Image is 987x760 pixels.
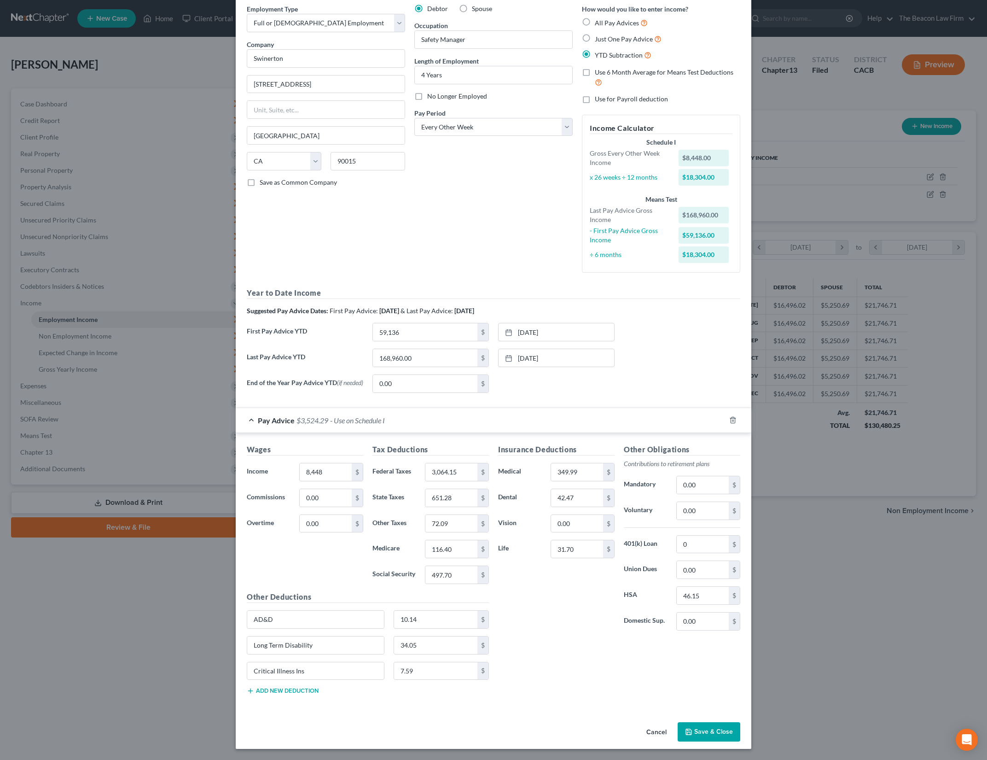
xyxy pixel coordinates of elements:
div: $ [477,323,488,341]
span: Just One Pay Advice [595,35,653,43]
h5: Other Deductions [247,591,489,603]
div: $18,304.00 [679,169,729,186]
div: $ [603,540,614,558]
div: $168,960.00 [679,207,729,223]
input: 0.00 [394,662,478,680]
label: Dental [493,489,546,507]
span: Save as Common Company [260,178,337,186]
input: 0.00 [300,515,352,532]
div: $ [603,489,614,507]
div: Schedule I [590,138,732,147]
strong: Suggested Pay Advice Dates: [247,307,328,315]
p: Contributions to retirement plans [624,459,740,468]
div: $ [477,375,488,392]
div: - First Pay Advice Gross Income [585,226,674,245]
span: First Pay Advice: [330,307,378,315]
div: Means Test [590,195,732,204]
button: Cancel [639,723,674,742]
input: 0.00 [551,489,603,507]
a: [DATE] [499,349,614,367]
span: Use for Payroll deduction [595,95,668,103]
div: $ [477,540,488,558]
div: $ [477,566,488,584]
div: x 26 weeks ÷ 12 months [585,173,674,182]
h5: Income Calculator [590,123,732,134]
label: Medicare [368,540,420,558]
label: Length of Employment [414,56,479,66]
label: Commissions [242,489,295,507]
div: $8,448.00 [679,150,729,166]
div: $59,136.00 [679,227,729,244]
div: $ [352,515,363,532]
span: & Last Pay Advice: [401,307,453,315]
input: 0.00 [677,536,729,553]
label: Domestic Sup. [619,612,672,631]
span: - Use on Schedule I [330,416,385,425]
div: $ [477,611,488,628]
label: Federal Taxes [368,463,420,481]
input: 0.00 [677,502,729,520]
h5: Insurance Deductions [498,444,615,456]
span: YTD Subtraction [595,51,643,59]
label: Last Pay Advice YTD [242,349,368,374]
label: 401(k) Loan [619,535,672,554]
label: Other Taxes [368,514,420,533]
input: Search company by name... [247,49,405,68]
label: HSA [619,586,672,605]
span: Company [247,41,274,48]
div: $ [603,463,614,481]
input: -- [415,31,572,48]
input: Enter zip... [331,152,405,170]
h5: Tax Deductions [372,444,489,456]
input: Enter city... [247,127,405,144]
input: 0.00 [425,515,477,532]
div: $ [477,463,488,481]
label: Mandatory [619,476,672,494]
input: 0.00 [373,323,477,341]
strong: [DATE] [454,307,474,315]
label: First Pay Advice YTD [242,323,368,349]
span: Spouse [472,5,492,12]
div: $ [603,515,614,532]
span: No Longer Employed [427,92,487,100]
h5: Wages [247,444,363,456]
span: Debtor [427,5,448,12]
input: Enter address... [247,76,405,93]
button: Save & Close [678,722,740,742]
span: Employment Type [247,5,298,13]
span: Income [247,467,268,475]
input: 0.00 [425,566,477,584]
input: 0.00 [300,489,352,507]
label: Union Dues [619,561,672,579]
input: 0.00 [373,375,477,392]
label: Overtime [242,514,295,533]
input: ex: 2 years [415,66,572,84]
div: ÷ 6 months [585,250,674,259]
div: $ [729,536,740,553]
input: 0.00 [551,515,603,532]
span: $3,524.29 [296,416,328,425]
div: $ [352,463,363,481]
label: Social Security [368,566,420,584]
input: 0.00 [425,489,477,507]
div: Gross Every Other Week Income [585,149,674,167]
input: 0.00 [300,463,352,481]
div: $ [352,489,363,507]
label: Occupation [414,21,448,30]
span: Pay Advice [258,416,295,425]
input: Unit, Suite, etc... [247,101,405,118]
span: Use 6 Month Average for Means Test Deductions [595,68,733,76]
div: $ [729,476,740,494]
input: Specify... [247,611,384,628]
input: 0.00 [677,476,729,494]
div: $ [729,587,740,604]
label: Life [493,540,546,558]
label: State Taxes [368,489,420,507]
button: Add new deduction [247,687,319,695]
span: All Pay Advices [595,19,639,27]
input: 0.00 [677,561,729,579]
input: 0.00 [677,613,729,630]
label: Medical [493,463,546,481]
input: 0.00 [551,540,603,558]
input: 0.00 [677,587,729,604]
